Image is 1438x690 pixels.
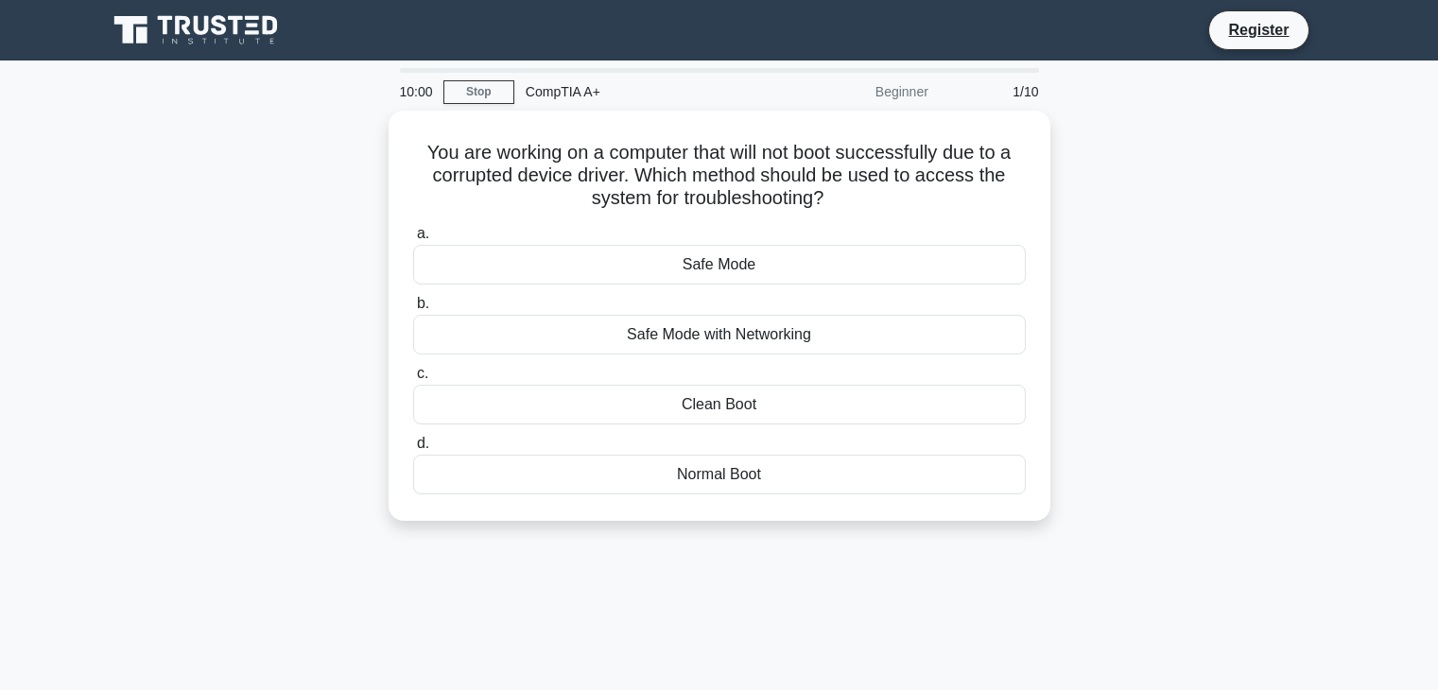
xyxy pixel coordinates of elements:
span: c. [417,365,428,381]
div: Safe Mode [413,245,1026,285]
div: 1/10 [940,73,1050,111]
span: b. [417,295,429,311]
div: 10:00 [389,73,443,111]
div: Safe Mode with Networking [413,315,1026,354]
a: Stop [443,80,514,104]
h5: You are working on a computer that will not boot successfully due to a corrupted device driver. W... [411,141,1028,211]
div: CompTIA A+ [514,73,774,111]
div: Clean Boot [413,385,1026,424]
div: Beginner [774,73,940,111]
div: Normal Boot [413,455,1026,494]
span: d. [417,435,429,451]
a: Register [1217,18,1300,42]
span: a. [417,225,429,241]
